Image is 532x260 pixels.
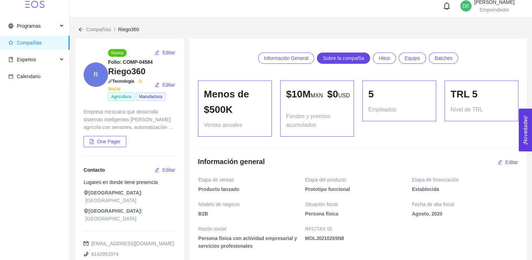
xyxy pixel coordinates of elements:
span: MOLJ0210265N8 [305,234,518,248]
a: Sobre la compañía [317,53,370,64]
span: MXN [311,93,323,98]
span: Nueva [108,49,127,57]
span: Persona física [305,210,411,223]
button: editEditar [154,164,176,176]
span: edit [155,167,159,173]
span: Tecnología [108,79,142,91]
span: RFC/TAX ID [305,225,335,233]
h4: Información general [198,157,265,166]
span: phone [84,252,88,256]
span: Nivel de TRL [451,105,483,114]
button: editEditar [497,157,518,168]
a: Equipo [399,53,426,64]
span: Producto lanzado [198,185,304,199]
span: Sobre la compañía [323,53,364,63]
span: edit [155,82,159,88]
span: / [114,27,115,32]
span: Información General [264,53,308,63]
span: [GEOGRAPHIC_DATA] [85,215,136,223]
span: Compañías [17,40,42,46]
span: R [94,62,98,87]
a: Batches [429,53,459,64]
div: 5 [368,87,430,102]
span: file-pdf [89,139,94,145]
span: Editar [162,81,175,89]
span: edit [155,50,159,56]
div: Menos de $500K [204,87,266,117]
span: [GEOGRAPHIC_DATA]: [84,189,142,197]
button: editEditar [154,79,176,90]
span: Etapa de financiación [412,176,462,184]
span: DE [462,0,469,12]
a: Hitos [373,53,396,64]
button: file-pdfOne Pager [84,136,126,147]
span: Situación fiscal [305,200,341,208]
a: Información General [258,53,314,64]
span: environment [84,208,88,213]
span: Empleados [368,105,396,114]
p: $ 10M $ 0 [286,87,348,102]
span: environment [84,190,88,195]
span: 6142953374 [84,251,119,257]
span: Editar [505,158,518,166]
span: Equipo [405,53,420,63]
span: calendar [8,74,13,79]
span: Lugares en donde tiene presencia [84,179,158,185]
span: Contacto [84,167,105,173]
span: agosto, 2020 [412,210,518,223]
span: Editar [162,166,175,174]
span: Agricultura [108,93,134,101]
span: Fecha de alta fiscal [412,200,458,208]
span: global [8,23,13,28]
span: Etapa del producto [305,176,350,184]
span: Compañías [86,27,111,32]
span: Programas [17,23,41,29]
span: star [8,40,13,45]
span: Batches [435,53,453,63]
span: [GEOGRAPHIC_DATA] [85,197,136,204]
span: Establecida [412,185,518,199]
button: editEditar [154,47,176,58]
span: api [108,79,112,83]
span: Emprendedor [480,7,509,13]
div: TRL 5 [451,87,512,102]
span: Modelo de negocio [198,200,243,208]
span: Etapa de ventas [198,176,237,184]
span: One Pager [97,138,121,145]
span: Hitos [379,53,390,63]
span: Fondos y premios acumulados [286,112,348,129]
span: USD [338,93,350,98]
button: Open Feedback Widget [519,109,532,151]
div: Empresa mexicana que desarrolla sistemas inteligentes [PERSON_NAME] agrícola con sensores, automa... [84,108,176,131]
span: Editar [162,49,175,56]
span: Ventas anuales [204,121,242,129]
span: Manufactura [136,93,165,101]
span: edit [497,160,502,165]
span: Riego360 [118,27,139,32]
span: Calendario [17,74,41,79]
span: Persona física con actividad empresarial y servicios profesionales [198,234,304,255]
span: mail [84,241,88,246]
h3: Riego360 [108,66,176,77]
span: team [138,79,142,83]
span: [EMAIL_ADDRESS][DOMAIN_NAME] [84,241,174,246]
span: Razón social [198,225,230,233]
span: Expertos [17,57,36,62]
strong: Folio: COMP-04584 [108,59,153,65]
span: arrow-left [78,27,83,32]
span: [GEOGRAPHIC_DATA]: [84,207,142,215]
span: B2B [198,210,304,223]
span: bell [443,2,451,10]
span: Prototipo funcional [305,185,411,199]
span: book [8,57,13,62]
